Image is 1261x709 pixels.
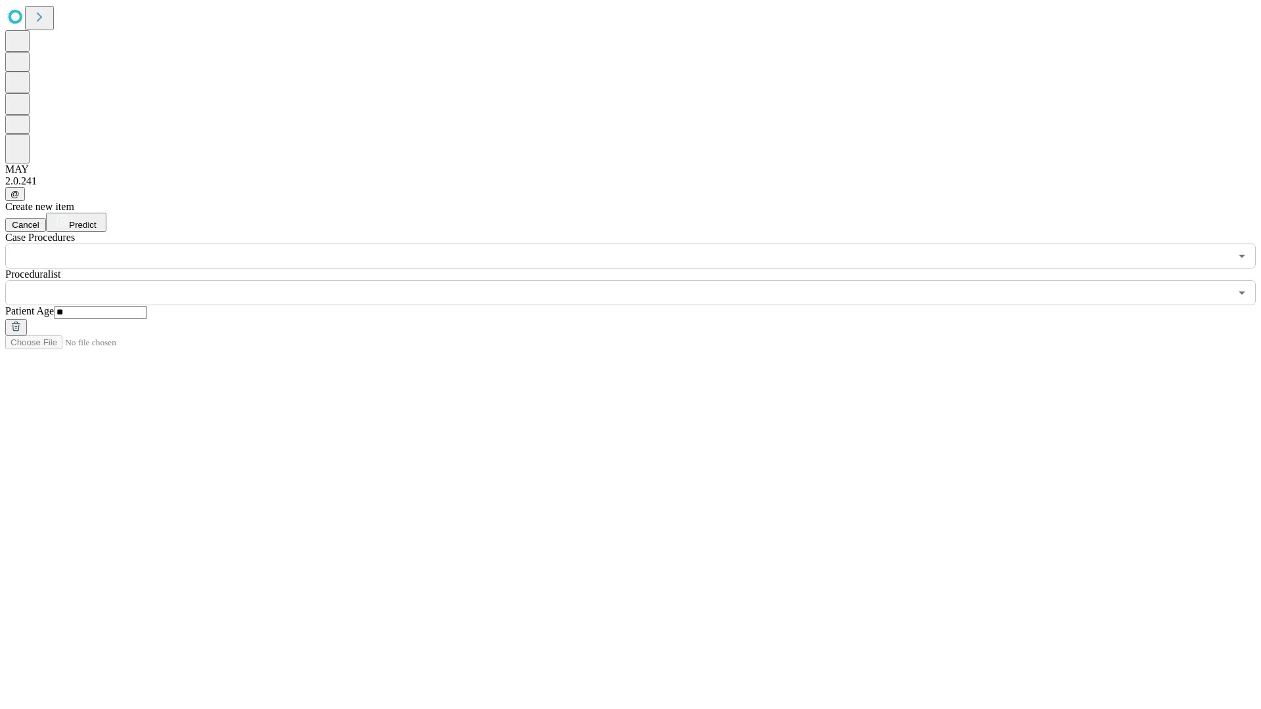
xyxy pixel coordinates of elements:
span: Create new item [5,201,74,212]
div: MAY [5,163,1256,175]
button: Predict [46,213,106,232]
button: Open [1233,247,1251,265]
span: Scheduled Procedure [5,232,75,243]
span: Patient Age [5,305,54,316]
span: Cancel [12,220,39,230]
button: Cancel [5,218,46,232]
span: Predict [69,220,96,230]
button: Open [1233,284,1251,302]
span: @ [11,189,20,199]
div: 2.0.241 [5,175,1256,187]
button: @ [5,187,25,201]
span: Proceduralist [5,269,60,280]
